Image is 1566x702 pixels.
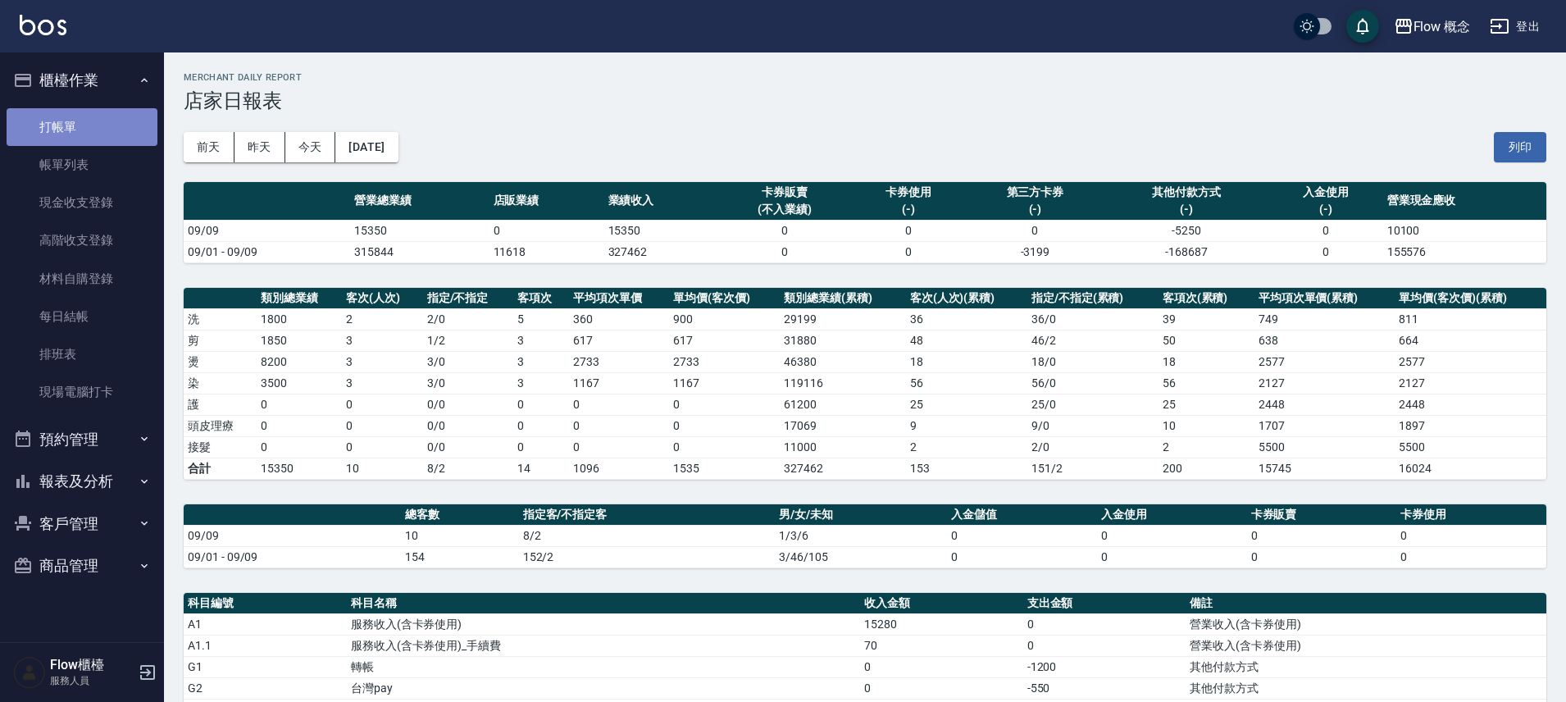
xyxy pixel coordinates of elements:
td: 染 [184,372,257,394]
th: 平均項次單價(累積) [1254,288,1395,309]
td: 5500 [1395,436,1546,458]
td: 638 [1254,330,1395,351]
td: 3 [513,330,569,351]
td: 119116 [780,372,905,394]
td: 燙 [184,351,257,372]
td: 15350 [257,458,342,479]
td: 70 [860,635,1023,656]
td: 1707 [1254,415,1395,436]
td: 900 [669,308,780,330]
td: 1/3/6 [775,525,947,546]
table: a dense table [184,288,1546,480]
h5: Flow櫃檯 [50,657,134,673]
th: 類別總業績(累積) [780,288,905,309]
td: A1 [184,613,347,635]
td: 0 [257,436,342,458]
td: 9 / 0 [1027,415,1159,436]
td: 11618 [489,241,604,262]
th: 客項次(累積) [1159,288,1254,309]
td: 0 [1268,220,1383,241]
td: 0 [513,415,569,436]
td: 151/2 [1027,458,1159,479]
td: 10 [1159,415,1254,436]
button: 櫃檯作業 [7,59,157,102]
th: 客次(人次) [342,288,423,309]
td: 頭皮理療 [184,415,257,436]
div: (-) [1272,201,1379,218]
div: 其他付款方式 [1108,184,1263,201]
td: 46 / 2 [1027,330,1159,351]
td: 10 [401,525,519,546]
td: G2 [184,677,347,699]
td: 2 / 0 [1027,436,1159,458]
p: 服務人員 [50,673,134,688]
a: 帳單列表 [7,146,157,184]
td: 1167 [669,372,780,394]
td: 2733 [569,351,669,372]
td: 5 [513,308,569,330]
td: 0 [569,394,669,415]
td: 0 [1396,525,1546,546]
td: 3 [513,372,569,394]
button: 商品管理 [7,545,157,587]
td: 17069 [780,415,905,436]
td: 16024 [1395,458,1546,479]
button: [DATE] [335,132,398,162]
td: 3/46/105 [775,546,947,568]
td: 36 / 0 [1027,308,1159,330]
td: 25 / 0 [1027,394,1159,415]
td: 0 [1097,525,1247,546]
td: A1.1 [184,635,347,656]
td: 0 [342,436,423,458]
td: 56 [906,372,1027,394]
td: 3 / 0 [423,372,514,394]
td: 2733 [669,351,780,372]
td: 台灣pay [347,677,860,699]
td: 15745 [1254,458,1395,479]
div: 第三方卡券 [970,184,1101,201]
div: 卡券販賣 [723,184,847,201]
td: 25 [906,394,1027,415]
th: 店販業績 [489,182,604,221]
td: 2127 [1395,372,1546,394]
td: 0 [860,677,1023,699]
td: 360 [569,308,669,330]
td: 營業收入(含卡券使用) [1186,635,1546,656]
td: 服務收入(含卡券使用)_手續費 [347,635,860,656]
td: 61200 [780,394,905,415]
td: 8/2 [519,525,776,546]
td: 1535 [669,458,780,479]
td: 14 [513,458,569,479]
td: -5250 [1104,220,1268,241]
td: 2127 [1254,372,1395,394]
th: 客項次 [513,288,569,309]
td: 664 [1395,330,1546,351]
button: 報表及分析 [7,460,157,503]
td: 200 [1159,458,1254,479]
td: 3 [342,372,423,394]
div: (-) [1108,201,1263,218]
td: 09/09 [184,220,350,241]
th: 單均價(客次價)(累積) [1395,288,1546,309]
td: -550 [1023,677,1186,699]
td: 3 [342,330,423,351]
td: 2 [906,436,1027,458]
td: 其他付款方式 [1186,677,1546,699]
td: 0 [966,220,1105,241]
a: 現金收支登錄 [7,184,157,221]
button: save [1346,10,1379,43]
td: 0 [1247,525,1397,546]
button: 客戶管理 [7,503,157,545]
th: 科目編號 [184,593,347,614]
td: 8200 [257,351,342,372]
a: 材料自購登錄 [7,260,157,298]
td: 56 [1159,372,1254,394]
td: 0 [1268,241,1383,262]
td: 服務收入(含卡券使用) [347,613,860,635]
table: a dense table [184,182,1546,263]
th: 單均價(客次價) [669,288,780,309]
div: 卡券使用 [855,184,962,201]
td: 0 [569,415,669,436]
h3: 店家日報表 [184,89,1546,112]
td: -3199 [966,241,1105,262]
